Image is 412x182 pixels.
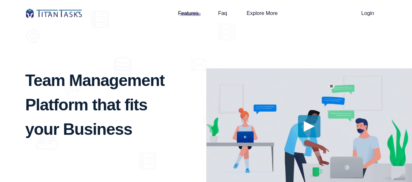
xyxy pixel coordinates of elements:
[25,68,183,142] h2: Team Management Platform that fits your Business
[25,8,82,19] img: Agency
[178,9,198,18] a: Features
[247,9,277,18] a: Explore More
[361,8,374,19] span: Login
[218,9,227,18] a: Faq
